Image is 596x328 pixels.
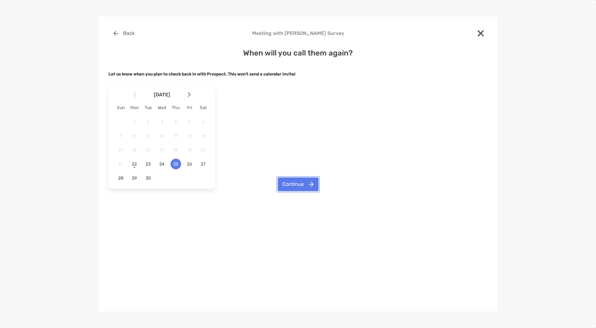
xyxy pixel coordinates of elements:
span: 24 [156,162,167,167]
span: 29 [129,176,140,181]
span: 21 [115,162,126,167]
span: 6 [198,119,209,125]
span: 4 [171,119,181,125]
span: 8 [129,133,140,139]
span: 17 [156,147,167,153]
span: 22 [129,162,140,167]
span: 16 [143,147,153,153]
span: 13 [198,133,209,139]
h5: Let us know when you plan to check back in with Prospect. [108,72,488,76]
span: 7 [115,133,126,139]
span: 9 [143,133,153,139]
span: 26 [184,162,195,167]
img: Arrow icon [188,92,191,97]
span: 14 [115,147,126,153]
span: [DATE] [138,92,186,98]
img: button icon [113,31,118,36]
div: Tue [141,105,155,110]
h4: When will you call them again? [108,49,488,57]
button: Back [108,27,139,40]
div: Mon [127,105,141,110]
div: Sat [196,105,210,110]
span: 23 [143,162,153,167]
span: 18 [171,147,181,153]
button: Continue [278,177,319,191]
span: 3 [156,119,167,125]
div: Thu [169,105,183,110]
span: 27 [198,162,209,167]
span: 19 [184,147,195,153]
span: 5 [184,119,195,125]
span: 10 [156,133,167,139]
span: 2 [143,119,153,125]
span: 15 [129,147,140,153]
span: 30 [143,176,153,181]
strong: This won't send a calendar invite! [228,72,296,76]
span: 28 [115,176,126,181]
img: close modal [478,30,484,36]
div: Wed [155,105,169,110]
span: 25 [171,162,181,167]
img: Arrow icon [133,92,137,97]
span: 1 [129,119,140,125]
span: 11 [171,133,181,139]
div: Sun [114,105,127,110]
div: Fri [183,105,196,110]
span: 20 [198,147,209,153]
span: 12 [184,133,195,139]
h4: Meeting with [PERSON_NAME] Survey [108,30,488,36]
